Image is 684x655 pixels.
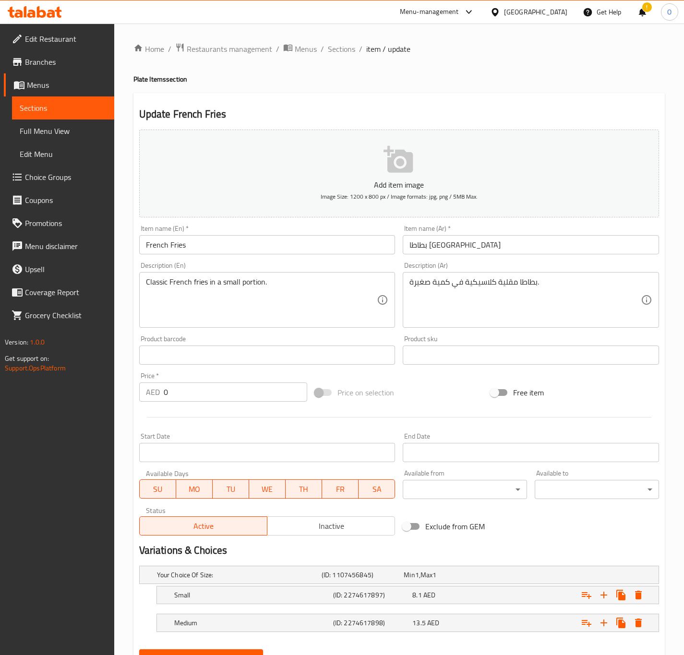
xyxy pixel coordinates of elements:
[30,336,45,348] span: 1.0.0
[146,277,377,323] textarea: Classic French fries in a small portion.
[216,482,245,496] span: TU
[157,570,318,580] h5: Your Choice Of Size:
[175,43,272,55] a: Restaurants management
[328,43,355,55] a: Sections
[4,166,114,189] a: Choice Groups
[249,479,286,499] button: WE
[133,74,665,84] h4: Plate Items section
[139,107,659,121] h2: Update French Fries
[139,543,659,558] h2: Variations & Choices
[157,586,659,604] div: Expand
[25,194,107,206] span: Coupons
[187,43,272,55] span: Restaurants management
[4,281,114,304] a: Coverage Report
[25,33,107,45] span: Edit Restaurant
[286,479,322,499] button: TH
[25,310,107,321] span: Grocery Checklist
[164,382,307,402] input: Please enter price
[5,362,66,374] a: Support.OpsPlatform
[412,589,421,601] span: 8.1
[403,480,527,499] div: ​
[595,614,612,631] button: Add new choice
[504,7,567,17] div: [GEOGRAPHIC_DATA]
[630,614,647,631] button: Delete Medium
[295,43,317,55] span: Menus
[180,482,209,496] span: MO
[667,7,672,17] span: O
[12,119,114,143] a: Full Menu View
[168,43,171,55] li: /
[400,6,459,18] div: Menu-management
[425,521,485,532] span: Exclude from GEM
[578,614,595,631] button: Add choice group
[412,617,426,629] span: 13.5
[427,617,439,629] span: AED
[25,286,107,298] span: Coverage Report
[403,345,659,365] input: Please enter product sku
[12,96,114,119] a: Sections
[535,480,659,499] div: ​
[362,482,391,496] span: SA
[5,336,28,348] span: Version:
[432,569,436,581] span: 1
[139,479,176,499] button: SU
[366,43,410,55] span: item / update
[4,73,114,96] a: Menus
[337,387,394,398] span: Price on selection
[612,586,630,604] button: Clone new choice
[513,387,544,398] span: Free item
[404,570,482,580] div: ,
[253,482,282,496] span: WE
[25,263,107,275] span: Upsell
[630,586,647,604] button: Delete Small
[359,43,362,55] li: /
[326,482,355,496] span: FR
[415,569,419,581] span: 1
[5,352,49,365] span: Get support on:
[404,569,415,581] span: Min
[4,235,114,258] a: Menu disclaimer
[321,43,324,55] li: /
[174,618,329,628] h5: Medium
[139,345,396,365] input: Please enter product barcode
[4,50,114,73] a: Branches
[4,258,114,281] a: Upsell
[276,43,279,55] li: /
[612,614,630,631] button: Clone new choice
[595,586,612,604] button: Add new choice
[157,614,659,631] div: Expand
[578,586,595,604] button: Add choice group
[140,566,659,584] div: Expand
[409,277,641,323] textarea: بطاطا مقلية كلاسيكية في كمية صغيرة.
[403,235,659,254] input: Enter name Ar
[420,569,432,581] span: Max
[25,56,107,68] span: Branches
[139,130,659,217] button: Add item imageImage Size: 1200 x 800 px / Image formats: jpg, png / 5MB Max.
[271,519,391,533] span: Inactive
[154,179,644,191] p: Add item image
[139,516,267,536] button: Active
[25,240,107,252] span: Menu disclaimer
[20,148,107,160] span: Edit Menu
[133,43,164,55] a: Home
[20,125,107,137] span: Full Menu View
[4,189,114,212] a: Coupons
[4,212,114,235] a: Promotions
[322,479,359,499] button: FR
[25,171,107,183] span: Choice Groups
[213,479,249,499] button: TU
[133,43,665,55] nav: breadcrumb
[12,143,114,166] a: Edit Menu
[283,43,317,55] a: Menus
[333,590,409,600] h5: (ID: 2274617897)
[423,589,435,601] span: AED
[174,590,329,600] h5: Small
[144,519,264,533] span: Active
[176,479,213,499] button: MO
[4,27,114,50] a: Edit Restaurant
[144,482,172,496] span: SU
[321,191,478,202] span: Image Size: 1200 x 800 px / Image formats: jpg, png / 5MB Max.
[27,79,107,91] span: Menus
[333,618,409,628] h5: (ID: 2274617898)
